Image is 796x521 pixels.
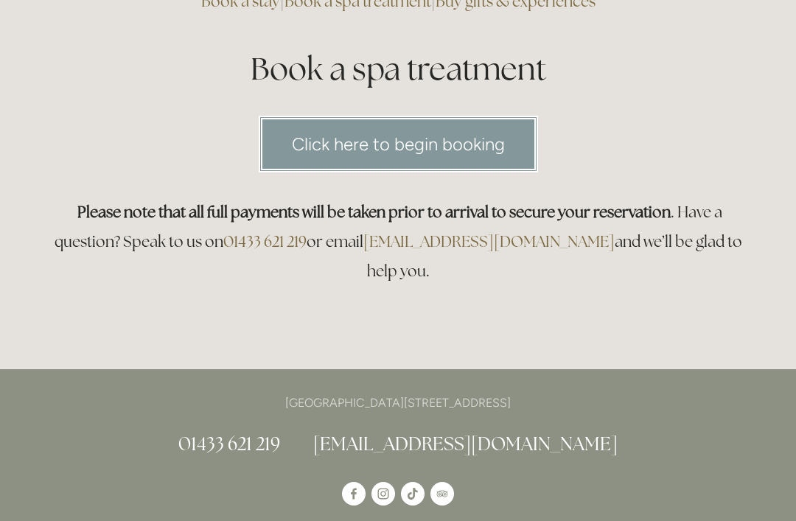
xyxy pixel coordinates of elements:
[313,432,618,455] a: [EMAIL_ADDRESS][DOMAIN_NAME]
[223,231,307,251] a: 01433 621 219
[430,482,454,506] a: TripAdvisor
[371,482,395,506] a: Instagram
[46,197,750,286] h3: . Have a question? Speak to us on or email and we’ll be glad to help you.
[77,202,671,222] strong: Please note that all full payments will be taken prior to arrival to secure your reservation
[46,393,750,413] p: [GEOGRAPHIC_DATA][STREET_ADDRESS]
[363,231,615,251] a: [EMAIL_ADDRESS][DOMAIN_NAME]
[46,47,750,91] h1: Book a spa treatment
[342,482,366,506] a: Losehill House Hotel & Spa
[401,482,425,506] a: TikTok
[259,116,538,172] a: Click here to begin booking
[178,432,280,455] a: 01433 621 219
